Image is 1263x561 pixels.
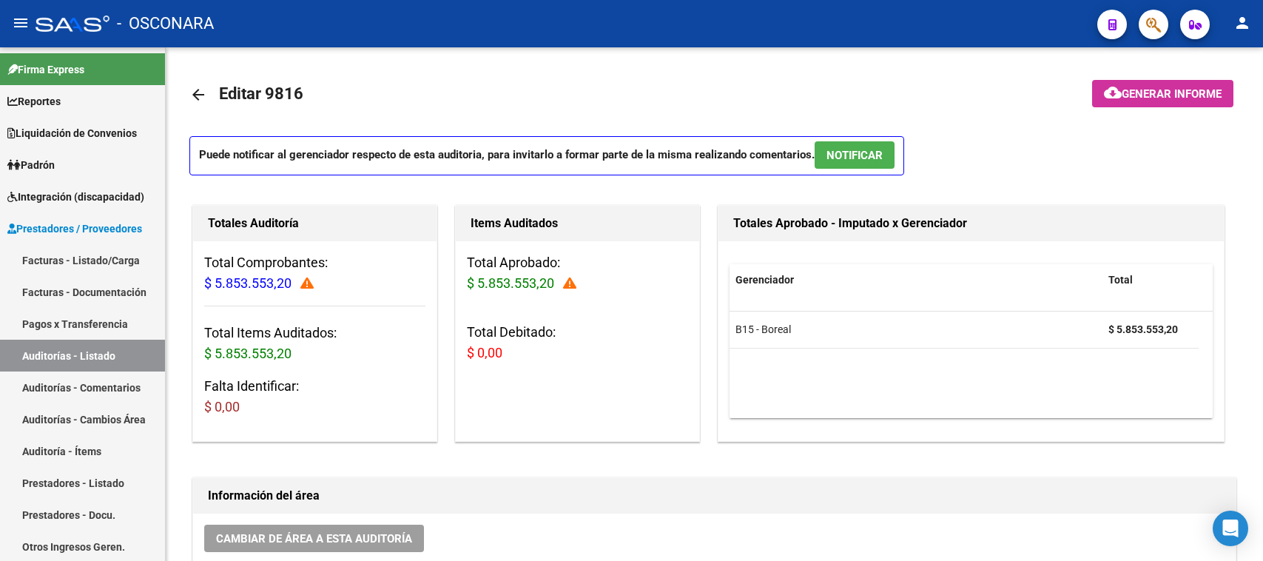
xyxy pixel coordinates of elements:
span: B15 - Boreal [735,323,791,335]
datatable-header-cell: Gerenciador [730,264,1102,296]
h3: Total Items Auditados: [204,323,425,364]
span: $ 0,00 [204,399,240,414]
mat-icon: cloud_download [1104,84,1122,101]
span: $ 5.853.553,20 [204,346,292,361]
span: Total [1108,274,1133,286]
span: Cambiar de área a esta auditoría [216,532,412,545]
div: Open Intercom Messenger [1213,511,1248,546]
span: Editar 9816 [219,84,303,103]
h3: Total Aprobado: [467,252,688,294]
span: Padrón [7,157,55,173]
span: NOTIFICAR [826,149,883,162]
span: Firma Express [7,61,84,78]
span: Integración (discapacidad) [7,189,144,205]
span: - OSCONARA [117,7,214,40]
h1: Información del área [208,484,1221,508]
button: Generar informe [1092,80,1233,107]
h1: Items Auditados [471,212,684,235]
datatable-header-cell: Total [1102,264,1199,296]
p: Puede notificar al gerenciador respecto de esta auditoria, para invitarlo a formar parte de la mi... [189,136,904,175]
span: Prestadores / Proveedores [7,221,142,237]
span: Reportes [7,93,61,110]
span: Generar informe [1122,87,1222,101]
button: NOTIFICAR [815,141,895,169]
h1: Totales Aprobado - Imputado x Gerenciador [733,212,1210,235]
h3: Total Debitado: [467,322,688,363]
span: Liquidación de Convenios [7,125,137,141]
strong: $ 5.853.553,20 [1108,323,1178,335]
span: $ 5.853.553,20 [204,275,292,291]
span: $ 5.853.553,20 [467,275,554,291]
mat-icon: arrow_back [189,86,207,104]
h3: Total Comprobantes: [204,252,425,294]
h1: Totales Auditoría [208,212,422,235]
button: Cambiar de área a esta auditoría [204,525,424,552]
mat-icon: person [1233,14,1251,32]
span: Gerenciador [735,274,794,286]
span: $ 0,00 [467,345,502,360]
mat-icon: menu [12,14,30,32]
h3: Falta Identificar: [204,376,425,417]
